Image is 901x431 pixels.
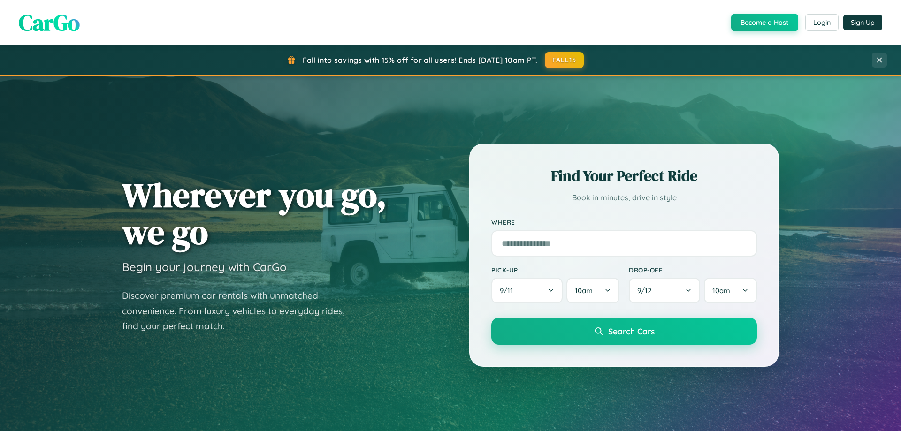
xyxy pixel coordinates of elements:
[491,219,757,227] label: Where
[500,286,518,295] span: 9 / 11
[19,7,80,38] span: CarGo
[637,286,656,295] span: 9 / 12
[712,286,730,295] span: 10am
[491,278,563,303] button: 9/11
[629,278,700,303] button: 9/12
[566,278,619,303] button: 10am
[704,278,757,303] button: 10am
[491,266,619,274] label: Pick-up
[575,286,593,295] span: 10am
[805,14,839,31] button: Login
[629,266,757,274] label: Drop-off
[545,52,584,68] button: FALL15
[303,55,538,65] span: Fall into savings with 15% off for all users! Ends [DATE] 10am PT.
[843,15,882,30] button: Sign Up
[122,176,387,250] h1: Wherever you go, we go
[122,288,357,334] p: Discover premium car rentals with unmatched convenience. From luxury vehicles to everyday rides, ...
[491,318,757,345] button: Search Cars
[608,326,655,336] span: Search Cars
[731,14,798,31] button: Become a Host
[122,260,287,274] h3: Begin your journey with CarGo
[491,166,757,186] h2: Find Your Perfect Ride
[491,191,757,204] p: Book in minutes, drive in style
